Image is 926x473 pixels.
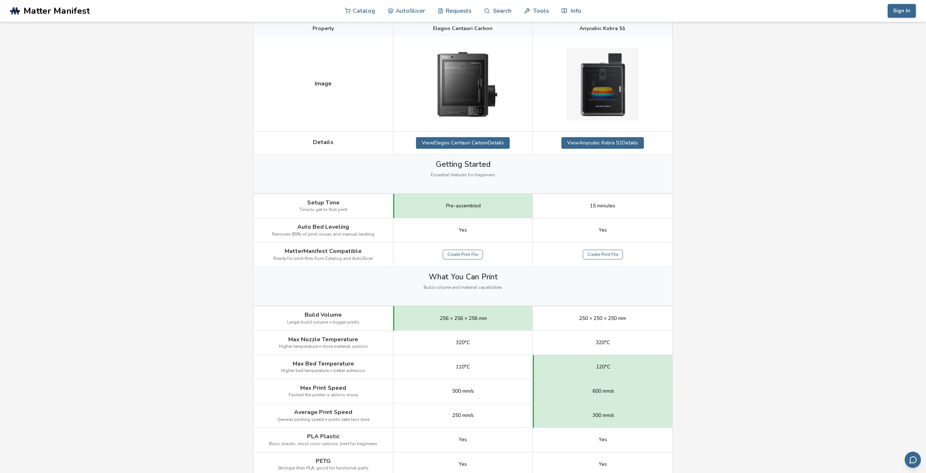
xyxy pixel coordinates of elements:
span: Yes [459,461,467,467]
span: Larger build volume = bigger prints [287,320,359,325]
span: 320°C [596,340,610,346]
span: Build volume and material capabilities [424,285,502,290]
span: What You Can Print [429,273,498,281]
span: Higher bed temperature = better adhesion [281,368,365,373]
img: Elegoo Centauri Carbon [427,42,499,126]
a: Create Print File [443,250,483,260]
img: Anycubic Kobra S1 [566,48,639,121]
span: Details [313,139,334,145]
span: Yes [599,461,607,467]
span: Yes [459,227,467,233]
span: 250 × 250 × 250 mm [579,316,626,321]
span: Essential features for beginners [431,173,495,178]
span: 320°C [456,340,470,346]
span: MatterManifest Compatible [285,248,362,254]
span: Build Volume [305,312,342,318]
span: Property [313,26,334,31]
a: Create Print File [583,250,623,260]
span: Max Nozzle Temperature [288,336,358,343]
span: Pre-assembled [446,203,481,209]
span: General printing speed = prints take less time [277,417,369,422]
button: Sign In [888,4,916,18]
span: Auto Bed Leveling [297,224,349,230]
span: Max Bed Temperature [293,360,354,367]
span: 500 mm/s [452,388,474,394]
span: Elegoo Centauri Carbon [433,26,493,31]
span: PLA Plastic [307,433,340,440]
a: ViewAnycubic Kobra S1Details [561,137,644,149]
span: Fastest the printer is able to move [289,393,358,398]
span: 300 mm/s [592,413,614,418]
span: 15 minutes [590,203,615,209]
span: Average Print Speed [294,409,352,415]
span: Max Print Speed [300,385,346,391]
span: 120°C [596,364,610,370]
span: Time to get to first print [300,207,347,212]
span: 256 × 256 × 256 mm [440,316,487,321]
span: Stronger than PLA, good for functional parts [278,466,369,471]
span: PETG [316,458,331,464]
span: Matter Manifest [24,6,90,16]
span: Image [315,80,332,87]
span: Getting Started [436,160,490,169]
a: ViewElegoo Centauri CarbonDetails [416,137,510,149]
span: 110°C [456,364,470,370]
span: Yes [599,437,607,443]
span: Basic plastic, most color options, best for beginners [269,442,377,447]
span: Anycubic Kobra S1 [579,26,625,31]
span: Removes 80% of print issues and manual leveling [272,232,374,237]
span: Yes [599,227,607,233]
span: Yes [459,437,467,443]
span: Ready for print files from Catalog and AutoSlicer [273,256,373,261]
span: Higher temperature = more material options [279,344,368,349]
span: Setup Time [307,199,340,206]
button: Send feedback via email [905,452,921,468]
span: 600 mm/s [592,388,614,394]
span: 250 mm/s [452,413,474,418]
